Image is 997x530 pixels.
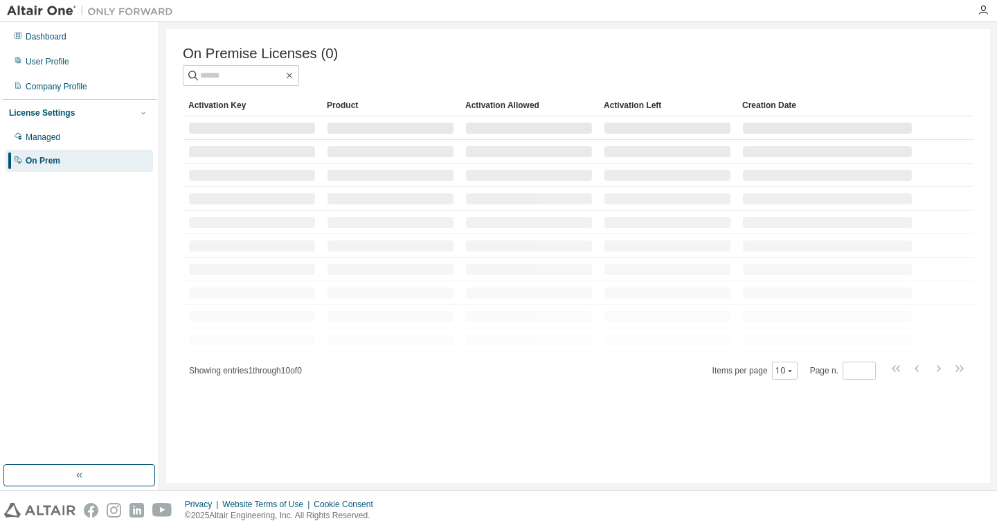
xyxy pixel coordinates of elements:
[775,365,794,376] button: 10
[26,155,60,166] div: On Prem
[604,94,731,116] div: Activation Left
[327,94,454,116] div: Product
[9,107,75,118] div: License Settings
[185,499,222,510] div: Privacy
[188,94,316,116] div: Activation Key
[185,510,381,522] p: © 2025 Altair Engineering, Inc. All Rights Reserved.
[26,81,87,92] div: Company Profile
[152,503,172,518] img: youtube.svg
[26,132,60,143] div: Managed
[107,503,121,518] img: instagram.svg
[189,366,302,376] span: Showing entries 1 through 10 of 0
[84,503,98,518] img: facebook.svg
[7,4,180,18] img: Altair One
[26,56,69,67] div: User Profile
[4,503,75,518] img: altair_logo.svg
[712,362,798,380] span: Items per page
[183,46,338,62] span: On Premise Licenses (0)
[742,94,913,116] div: Creation Date
[26,31,66,42] div: Dashboard
[465,94,593,116] div: Activation Allowed
[222,499,314,510] div: Website Terms of Use
[314,499,381,510] div: Cookie Consent
[129,503,144,518] img: linkedin.svg
[810,362,876,380] span: Page n.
